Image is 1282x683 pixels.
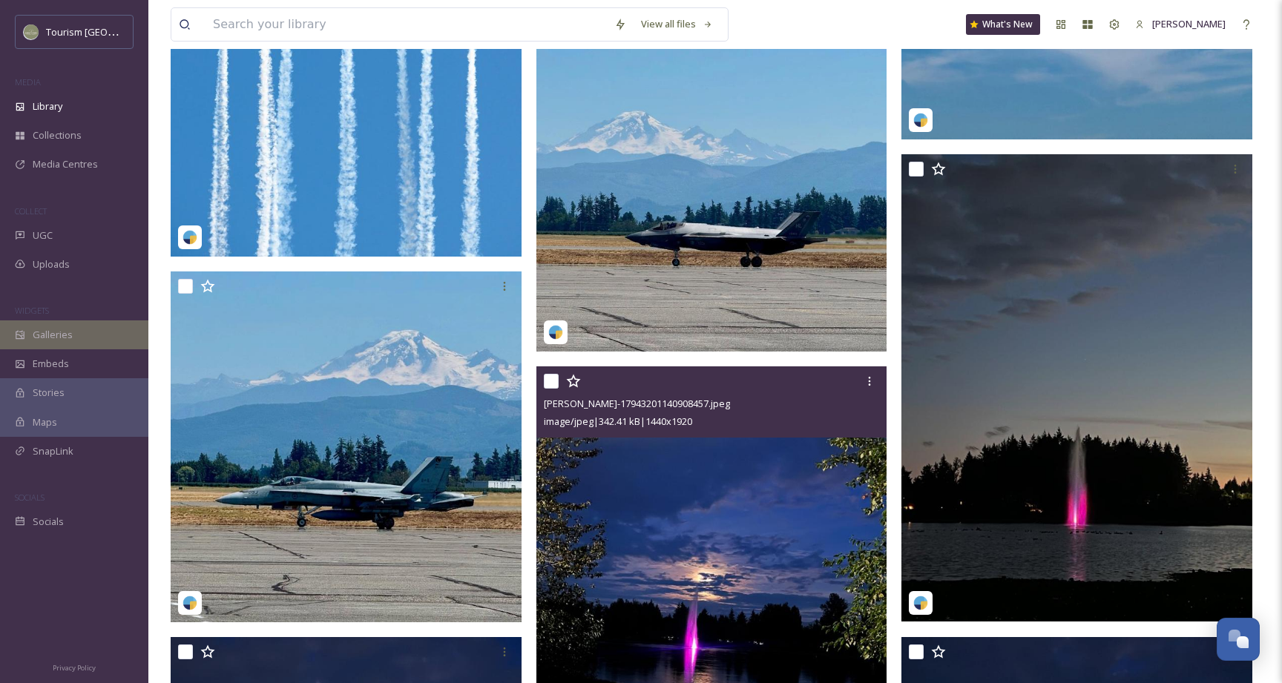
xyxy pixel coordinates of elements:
[548,325,563,340] img: snapsea-logo.png
[15,76,41,88] span: MEDIA
[1217,618,1260,661] button: Open Chat
[913,113,928,128] img: snapsea-logo.png
[15,205,47,217] span: COLLECT
[15,492,45,503] span: SOCIALS
[33,257,70,271] span: Uploads
[183,595,197,610] img: snapsea-logo.png
[33,328,73,342] span: Galleries
[33,415,57,429] span: Maps
[913,595,928,610] img: snapsea-logo.png
[24,24,39,39] img: Abbotsford_Snapsea.png
[33,386,65,400] span: Stories
[33,128,82,142] span: Collections
[33,228,53,242] span: UGC
[544,415,692,428] span: image/jpeg | 342.41 kB | 1440 x 1920
[33,515,64,529] span: Socials
[206,8,607,41] input: Search your library
[33,357,69,371] span: Embeds
[536,1,887,352] img: alexletkeman-17851285371479803.jpeg
[1128,10,1233,39] a: [PERSON_NAME]
[15,305,49,316] span: WIDGETS
[171,271,522,622] img: alexletkeman-18183802795325137.jpeg
[53,658,96,676] a: Privacy Policy
[901,154,1252,621] img: elena_schneider_exprealty-18074371099985551.jpeg
[544,397,730,410] span: [PERSON_NAME]-17943201140908457.jpeg
[966,14,1040,35] a: What's New
[183,230,197,245] img: snapsea-logo.png
[33,444,73,458] span: SnapLink
[53,663,96,673] span: Privacy Policy
[46,24,179,39] span: Tourism [GEOGRAPHIC_DATA]
[634,10,720,39] a: View all files
[33,157,98,171] span: Media Centres
[1152,17,1226,30] span: [PERSON_NAME]
[33,99,62,113] span: Library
